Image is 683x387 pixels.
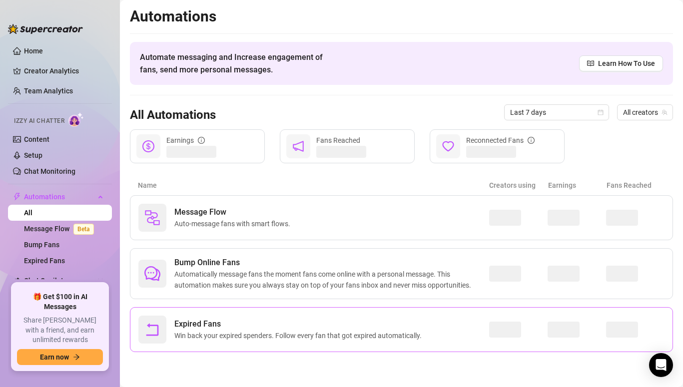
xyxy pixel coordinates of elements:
span: comment [144,266,160,282]
a: Message FlowBeta [24,225,98,233]
span: Chat Copilot [24,273,95,289]
h3: All Automations [130,107,216,123]
article: Fans Reached [607,180,665,191]
a: All [24,209,32,217]
a: Home [24,47,43,55]
span: 🎁 Get $100 in AI Messages [17,292,103,312]
a: Bump Fans [24,241,59,249]
span: Share [PERSON_NAME] with a friend, and earn unlimited rewards [17,316,103,345]
img: Chat Copilot [13,277,19,284]
span: rollback [144,322,160,338]
span: Expired Fans [174,318,426,330]
img: logo-BBDzfeDw.svg [8,24,83,34]
span: calendar [598,109,604,115]
span: Automations [24,189,95,205]
span: info-circle [528,137,535,144]
h2: Automations [130,7,673,26]
div: Reconnected Fans [466,135,535,146]
span: Automate messaging and Increase engagement of fans, send more personal messages. [140,51,332,76]
a: Setup [24,151,42,159]
span: Automatically message fans the moment fans come online with a personal message. This automation m... [174,269,489,291]
img: svg%3e [144,210,160,226]
a: Learn How To Use [579,55,663,71]
a: Creator Analytics [24,63,104,79]
span: Last 7 days [510,105,603,120]
span: Auto-message fans with smart flows. [174,218,294,229]
a: Team Analytics [24,87,73,95]
span: team [662,109,668,115]
a: Content [24,135,49,143]
img: AI Chatter [68,112,84,127]
span: All creators [623,105,667,120]
span: Fans Reached [316,136,360,144]
a: Expired Fans [24,257,65,265]
span: dollar [142,140,154,152]
span: read [587,60,594,67]
span: Izzy AI Chatter [14,116,64,126]
article: Earnings [548,180,607,191]
span: Learn How To Use [598,58,655,69]
span: thunderbolt [13,193,21,201]
span: Win back your expired spenders. Follow every fan that got expired automatically. [174,330,426,341]
a: Chat Monitoring [24,167,75,175]
span: Earn now [40,353,69,361]
span: info-circle [198,137,205,144]
article: Name [138,180,489,191]
span: heart [442,140,454,152]
span: Beta [73,224,94,235]
span: Bump Online Fans [174,257,489,269]
button: Earn nowarrow-right [17,349,103,365]
span: arrow-right [73,354,80,361]
span: Message Flow [174,206,294,218]
article: Creators using [489,180,548,191]
span: notification [292,140,304,152]
div: Earnings [166,135,205,146]
div: Open Intercom Messenger [649,353,673,377]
